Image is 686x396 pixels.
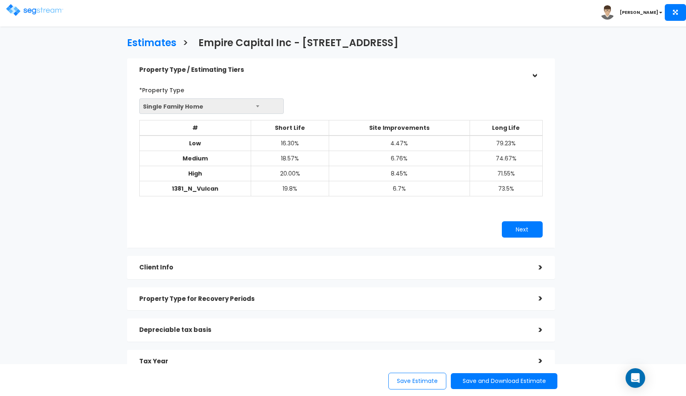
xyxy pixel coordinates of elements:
[188,169,202,178] b: High
[139,67,526,73] h5: Property Type / Estimating Tiers
[526,324,543,336] div: >
[251,136,329,151] td: 16.30%
[470,166,542,181] td: 71.55%
[470,151,542,166] td: 74.67%
[183,154,208,162] b: Medium
[251,151,329,166] td: 18.57%
[526,355,543,367] div: >
[172,185,218,193] b: 1381_N_Vulcan
[139,296,526,303] h5: Property Type for Recovery Periods
[600,5,615,20] img: avatar.png
[6,4,63,16] img: logo.png
[451,373,557,389] button: Save and Download Estimate
[329,120,470,136] th: Site Improvements
[139,120,251,136] th: #
[526,292,543,305] div: >
[329,166,470,181] td: 8.45%
[189,139,201,147] b: Low
[198,38,399,50] h3: Empire Capital Inc - [STREET_ADDRESS]
[470,136,542,151] td: 79.23%
[251,181,329,196] td: 19.8%
[121,29,176,54] a: Estimates
[139,264,526,271] h5: Client Info
[139,327,526,334] h5: Depreciable tax basis
[139,358,526,365] h5: Tax Year
[502,221,543,238] button: Next
[528,62,541,78] div: >
[470,120,542,136] th: Long Life
[526,261,543,274] div: >
[139,83,184,94] label: *Property Type
[139,98,284,114] span: Single Family Home
[251,166,329,181] td: 20.00%
[192,29,399,54] a: Empire Capital Inc - [STREET_ADDRESS]
[251,120,329,136] th: Short Life
[470,181,542,196] td: 73.5%
[388,373,446,389] button: Save Estimate
[329,151,470,166] td: 6.76%
[329,136,470,151] td: 4.47%
[127,38,176,50] h3: Estimates
[626,368,645,388] div: Open Intercom Messenger
[329,181,470,196] td: 6.7%
[140,99,284,114] span: Single Family Home
[183,38,188,50] h3: >
[620,9,658,16] b: [PERSON_NAME]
